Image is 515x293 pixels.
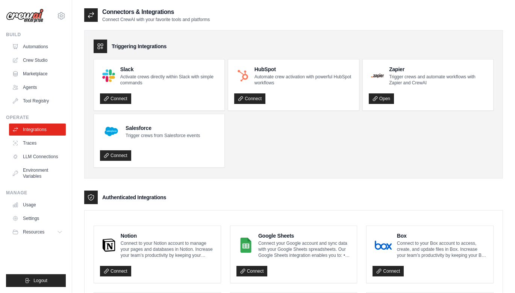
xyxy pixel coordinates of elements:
[258,232,351,240] h4: Google Sheets
[126,133,200,139] p: Trigger crews from Salesforce events
[9,54,66,66] a: Crew Studio
[236,266,268,276] a: Connect
[254,66,353,73] h4: HubSpot
[9,137,66,149] a: Traces
[126,124,200,132] h4: Salesforce
[239,238,253,253] img: Google Sheets Logo
[102,238,115,253] img: Notion Logo
[102,8,210,17] h2: Connectors & Integrations
[6,32,66,38] div: Build
[236,69,249,82] img: HubSpot Logo
[112,43,167,50] h3: Triggering Integrations
[389,66,487,73] h4: Zapier
[375,238,392,253] img: Box Logo
[102,122,120,140] img: Salesforce Logo
[254,74,353,86] p: Automate crew activation with powerful HubSpot workflows
[9,199,66,211] a: Usage
[373,266,404,276] a: Connect
[23,229,44,235] span: Resources
[369,93,394,104] a: Open
[9,164,66,182] a: Environment Variables
[102,69,115,82] img: Slack Logo
[102,194,166,201] h3: Authenticated Integrations
[100,266,131,276] a: Connect
[121,232,215,240] h4: Notion
[120,74,219,86] p: Activate crews directly within Slack with simple commands
[397,232,487,240] h4: Box
[9,124,66,136] a: Integrations
[9,68,66,80] a: Marketplace
[100,93,131,104] a: Connect
[100,150,131,161] a: Connect
[33,278,47,284] span: Logout
[6,190,66,196] div: Manage
[9,95,66,107] a: Tool Registry
[9,81,66,93] a: Agents
[9,41,66,53] a: Automations
[6,114,66,121] div: Operate
[234,93,265,104] a: Connect
[121,240,215,258] p: Connect to your Notion account to manage your pages and databases in Notion. Increase your team’s...
[9,226,66,238] button: Resources
[389,74,487,86] p: Trigger crews and automate workflows with Zapier and CrewAI
[397,240,487,258] p: Connect to your Box account to access, create, and update files in Box. Increase your team’s prod...
[102,17,210,23] p: Connect CrewAI with your favorite tools and platforms
[9,151,66,163] a: LLM Connections
[120,66,219,73] h4: Slack
[9,212,66,224] a: Settings
[258,240,351,258] p: Connect your Google account and sync data with your Google Sheets spreadsheets. Our Google Sheets...
[6,274,66,287] button: Logout
[6,9,44,23] img: Logo
[371,73,384,78] img: Zapier Logo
